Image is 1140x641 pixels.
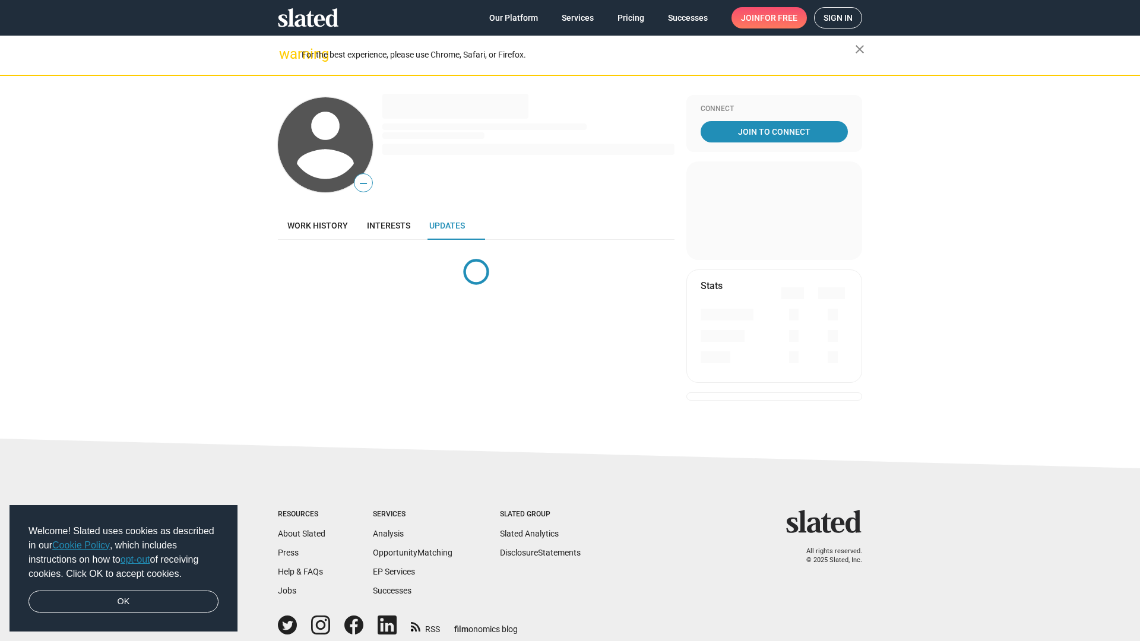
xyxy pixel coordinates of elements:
a: filmonomics blog [454,614,518,635]
a: About Slated [278,529,325,538]
a: Interests [357,211,420,240]
div: cookieconsent [9,505,237,632]
div: Services [373,510,452,519]
a: Successes [658,7,717,28]
div: Connect [701,104,848,114]
span: Join [741,7,797,28]
span: Join To Connect [703,121,845,142]
span: Pricing [617,7,644,28]
span: Work history [287,221,348,230]
span: Interests [367,221,410,230]
a: Help & FAQs [278,567,323,576]
span: Updates [429,221,465,230]
a: Analysis [373,529,404,538]
span: for free [760,7,797,28]
span: Sign in [824,8,853,28]
a: Slated Analytics [500,529,559,538]
a: Pricing [608,7,654,28]
a: opt-out [121,554,150,564]
div: Resources [278,510,325,519]
span: Services [562,7,594,28]
a: OpportunityMatching [373,548,452,557]
mat-card-title: Stats [701,280,723,292]
mat-icon: close [853,42,867,56]
a: Sign in [814,7,862,28]
a: dismiss cookie message [28,591,218,613]
p: All rights reserved. © 2025 Slated, Inc. [794,547,862,564]
a: Services [552,7,603,28]
a: Jobs [278,586,296,595]
a: EP Services [373,567,415,576]
a: Work history [278,211,357,240]
div: For the best experience, please use Chrome, Safari, or Firefox. [302,47,855,63]
a: Successes [373,586,411,595]
span: film [454,624,468,634]
span: — [354,176,372,191]
a: DisclosureStatements [500,548,581,557]
mat-icon: warning [279,47,293,61]
a: RSS [411,617,440,635]
a: Joinfor free [731,7,807,28]
span: Our Platform [489,7,538,28]
span: Welcome! Slated uses cookies as described in our , which includes instructions on how to of recei... [28,524,218,581]
span: Successes [668,7,708,28]
a: Press [278,548,299,557]
a: Our Platform [480,7,547,28]
a: Join To Connect [701,121,848,142]
div: Slated Group [500,510,581,519]
a: Updates [420,211,474,240]
a: Cookie Policy [52,540,110,550]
